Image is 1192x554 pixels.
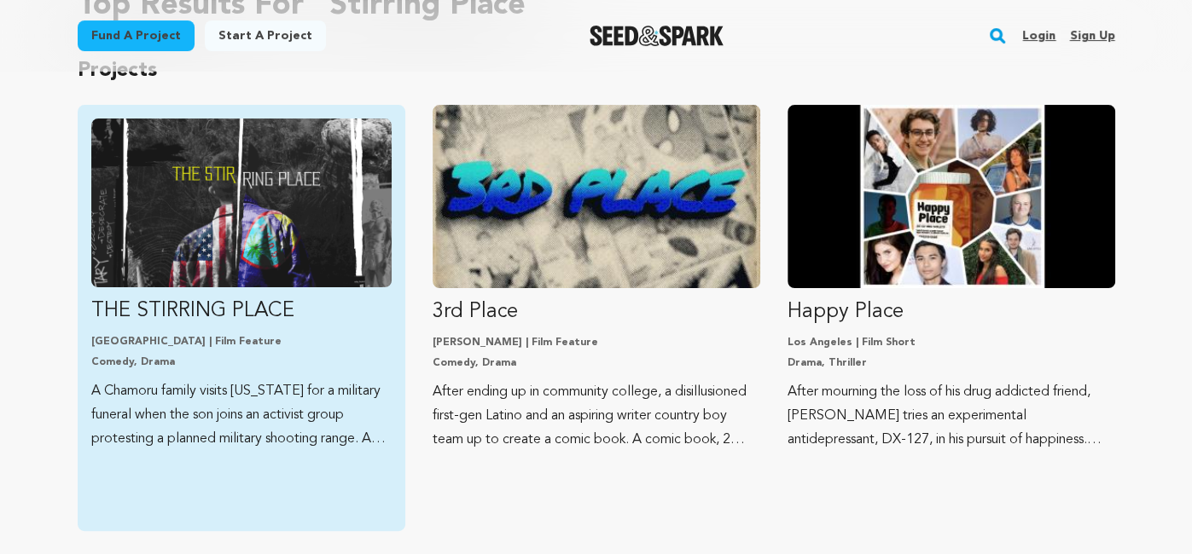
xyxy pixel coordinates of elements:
img: Seed&Spark Logo Dark Mode [590,26,724,46]
p: Happy Place [788,298,1115,326]
p: A Chamoru family visits [US_STATE] for a military funeral when the son joins an activist group pr... [91,379,392,451]
a: Sign up [1069,22,1114,49]
a: Seed&Spark Homepage [590,26,724,46]
p: [GEOGRAPHIC_DATA] | Film Feature [91,335,392,349]
a: Fund a project [78,20,195,51]
a: Fund THE STIRRING PLACE [91,118,392,451]
p: Comedy, Drama [433,356,760,370]
a: Fund Happy Place [788,105,1115,452]
p: [PERSON_NAME] | Film Feature [433,336,760,349]
p: Drama, Thriller [788,356,1115,370]
a: Login [1022,22,1055,49]
p: Los Angeles | Film Short [788,336,1115,349]
p: After mourning the loss of his drug addicted friend, [PERSON_NAME] tries an experimental antidepr... [788,380,1115,452]
p: 3rd Place [433,298,760,326]
a: Fund 3rd Place [433,105,760,452]
p: After ending up in community college, a disillusioned first-gen Latino and an aspiring writer cou... [433,380,760,452]
a: Start a project [205,20,326,51]
p: THE STIRRING PLACE [91,297,392,325]
p: Comedy, Drama [91,355,392,369]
